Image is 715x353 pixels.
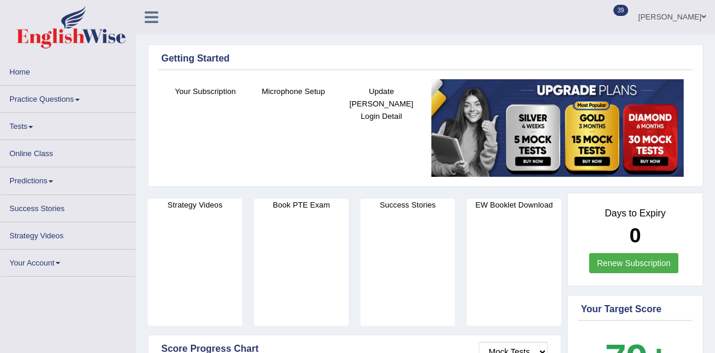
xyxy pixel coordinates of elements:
h4: Success Stories [360,199,455,211]
div: Getting Started [161,51,690,66]
a: Tests [1,113,135,136]
a: Success Stories [1,195,135,218]
img: small5.jpg [431,79,684,177]
h4: Strategy Videos [148,199,242,211]
span: 39 [613,5,628,16]
h4: Book PTE Exam [254,199,349,211]
a: Practice Questions [1,86,135,109]
h4: Days to Expiry [581,208,690,219]
h4: EW Booklet Download [467,199,561,211]
a: Online Class [1,140,135,163]
a: Renew Subscription [589,253,678,273]
h4: Update [PERSON_NAME] Login Detail [343,85,420,122]
a: Your Account [1,250,135,273]
a: Predictions [1,167,135,190]
a: Home [1,59,135,82]
div: Your Target Score [581,302,690,316]
h4: Your Subscription [167,85,243,98]
a: Strategy Videos [1,222,135,245]
b: 0 [629,224,641,247]
h4: Microphone Setup [255,85,331,98]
